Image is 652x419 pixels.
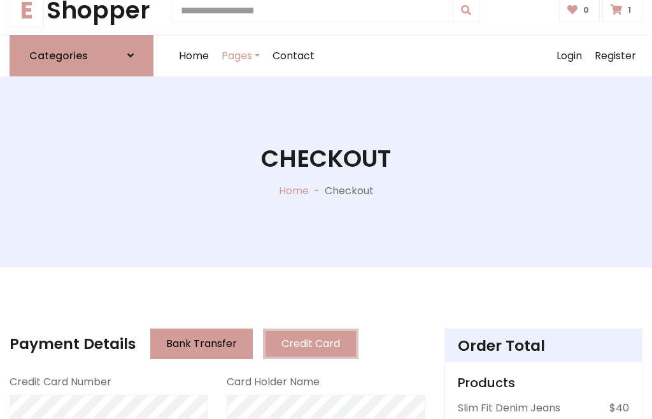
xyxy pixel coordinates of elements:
[309,183,325,199] p: -
[266,36,321,76] a: Contact
[550,36,588,76] a: Login
[580,4,592,16] span: 0
[29,50,88,62] h6: Categories
[458,401,560,416] p: Slim Fit Denim Jeans
[609,401,629,416] p: $40
[10,335,136,353] h4: Payment Details
[279,183,309,198] a: Home
[261,145,391,173] h1: Checkout
[227,374,320,390] label: Card Holder Name
[215,36,266,76] a: Pages
[10,374,111,390] label: Credit Card Number
[263,329,358,359] button: Credit Card
[173,36,215,76] a: Home
[10,35,153,76] a: Categories
[458,375,629,390] h5: Products
[325,183,374,199] p: Checkout
[150,329,253,359] button: Bank Transfer
[588,36,642,76] a: Register
[458,337,629,355] h4: Order Total
[625,4,634,16] span: 1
